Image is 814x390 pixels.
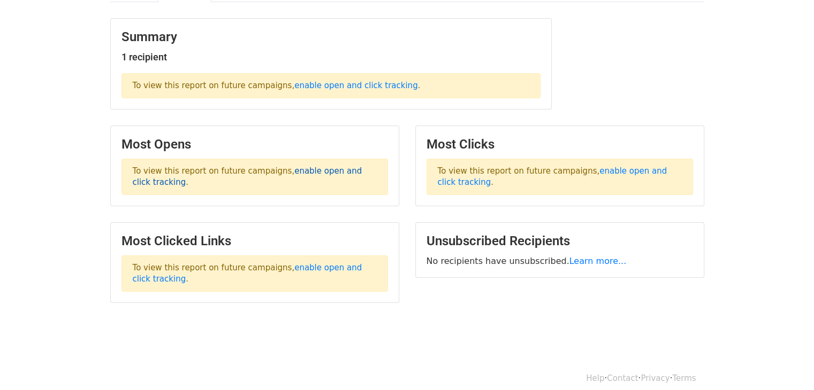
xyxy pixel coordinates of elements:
[760,339,814,390] iframe: Chat Widget
[427,233,693,249] h3: Unsubscribed Recipients
[121,233,388,249] h3: Most Clicked Links
[121,51,541,63] h5: 1 recipient
[121,73,541,98] p: To view this report on future campaigns, .
[121,255,388,292] p: To view this report on future campaigns, .
[586,373,604,383] a: Help
[121,137,388,152] h3: Most Opens
[641,373,670,383] a: Privacy
[569,256,627,266] a: Learn more...
[294,81,417,90] a: enable open and click tracking
[427,255,693,267] p: No recipients have unsubscribed.
[427,159,693,195] p: To view this report on future campaigns, .
[121,29,541,45] h3: Summary
[672,373,696,383] a: Terms
[427,137,693,152] h3: Most Clicks
[607,373,638,383] a: Contact
[121,159,388,195] p: To view this report on future campaigns, .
